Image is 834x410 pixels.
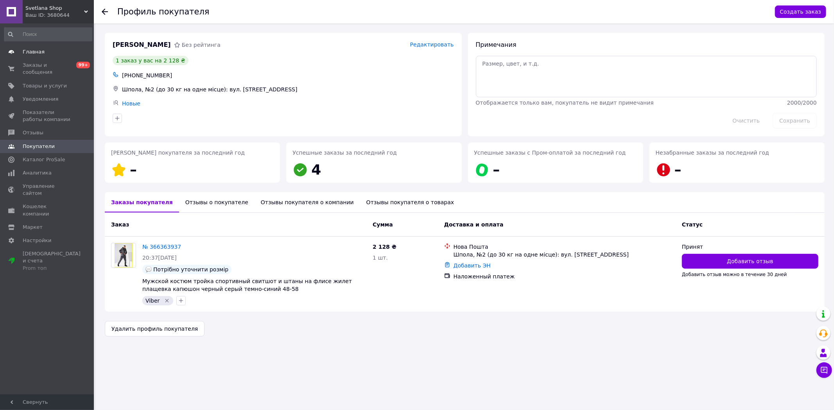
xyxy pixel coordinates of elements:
[493,162,500,178] span: –
[153,266,228,273] span: Потрібно уточнити розмір
[111,150,245,156] span: [PERSON_NAME] покупателя за последний год
[23,265,81,272] div: Prom топ
[255,192,360,212] div: Отзывы покупателя о компании
[23,250,81,272] span: [DEMOGRAPHIC_DATA] и счета
[23,82,67,89] span: Товары и услуги
[113,56,188,65] div: 1 заказ у вас на 2 128 ₴
[476,100,654,106] span: Отображается только вам, покупатель не видит примечания
[122,100,140,107] a: Новые
[4,27,92,41] input: Поиск
[23,129,43,136] span: Отзывы
[111,243,136,268] a: Фото товару
[816,362,832,378] button: Чат с покупателем
[360,192,461,212] div: Отзывы покупателя о товарах
[25,5,84,12] span: Svetlana Shop
[474,150,626,156] span: Успешные заказы с Пром-оплатой за последний год
[76,62,90,68] span: 99+
[120,70,456,81] div: [PHONE_NUMBER]
[23,96,58,103] span: Уведомления
[410,41,454,48] span: Редактировать
[111,221,129,228] span: Заказ
[373,255,388,261] span: 1 шт.
[25,12,94,19] div: Ваш ID: 3680644
[145,298,160,304] span: Viber
[682,243,818,251] div: Принят
[454,262,491,269] a: Добавить ЭН
[444,221,504,228] span: Доставка и оплата
[682,254,818,269] button: Добавить отзыв
[682,221,703,228] span: Статус
[23,156,65,163] span: Каталог ProSale
[130,162,137,178] span: –
[23,203,72,217] span: Кошелек компании
[292,150,397,156] span: Успешные заказы за последний год
[454,273,676,280] div: Наложенный платеж
[674,162,682,178] span: –
[142,244,181,250] a: № 366363937
[311,162,321,178] span: 4
[23,224,43,231] span: Маркет
[142,278,352,292] a: Мужской костюм тройка спортивный свитшот и штаны на флисе жилет плащевка капюшон черный серый тем...
[23,62,72,76] span: Заказы и сообщения
[454,251,676,258] div: Шпола, №2 (до 30 кг на одне місце): вул. [STREET_ADDRESS]
[102,8,108,16] div: Вернуться назад
[164,298,170,304] svg: Удалить метку
[775,5,826,18] button: Создать заказ
[142,255,177,261] span: 20:37[DATE]
[23,237,51,244] span: Настройки
[682,272,787,277] span: Добавить отзыв можно в течение 30 дней
[182,42,221,48] span: Без рейтинга
[476,41,517,48] span: Примечания
[105,192,179,212] div: Заказы покупателя
[120,84,456,95] div: Шпола, №2 (до 30 кг на одне місце): вул. [STREET_ADDRESS]
[179,192,255,212] div: Отзывы о покупателе
[23,183,72,197] span: Управление сайтом
[373,221,393,228] span: Сумма
[145,266,152,273] img: :speech_balloon:
[115,243,133,267] img: Фото товару
[23,109,72,123] span: Показатели работы компании
[117,7,210,16] h1: Профиль покупателя
[23,169,52,176] span: Аналитика
[656,150,769,156] span: Незабранные заказы за последний год
[113,41,171,50] span: [PERSON_NAME]
[373,244,396,250] span: 2 128 ₴
[787,100,817,106] span: 2000 / 2000
[23,143,55,150] span: Покупатели
[454,243,676,251] div: Нова Пошта
[23,48,45,55] span: Главная
[727,257,773,265] span: Добавить отзыв
[105,321,204,337] button: Удалить профиль покупателя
